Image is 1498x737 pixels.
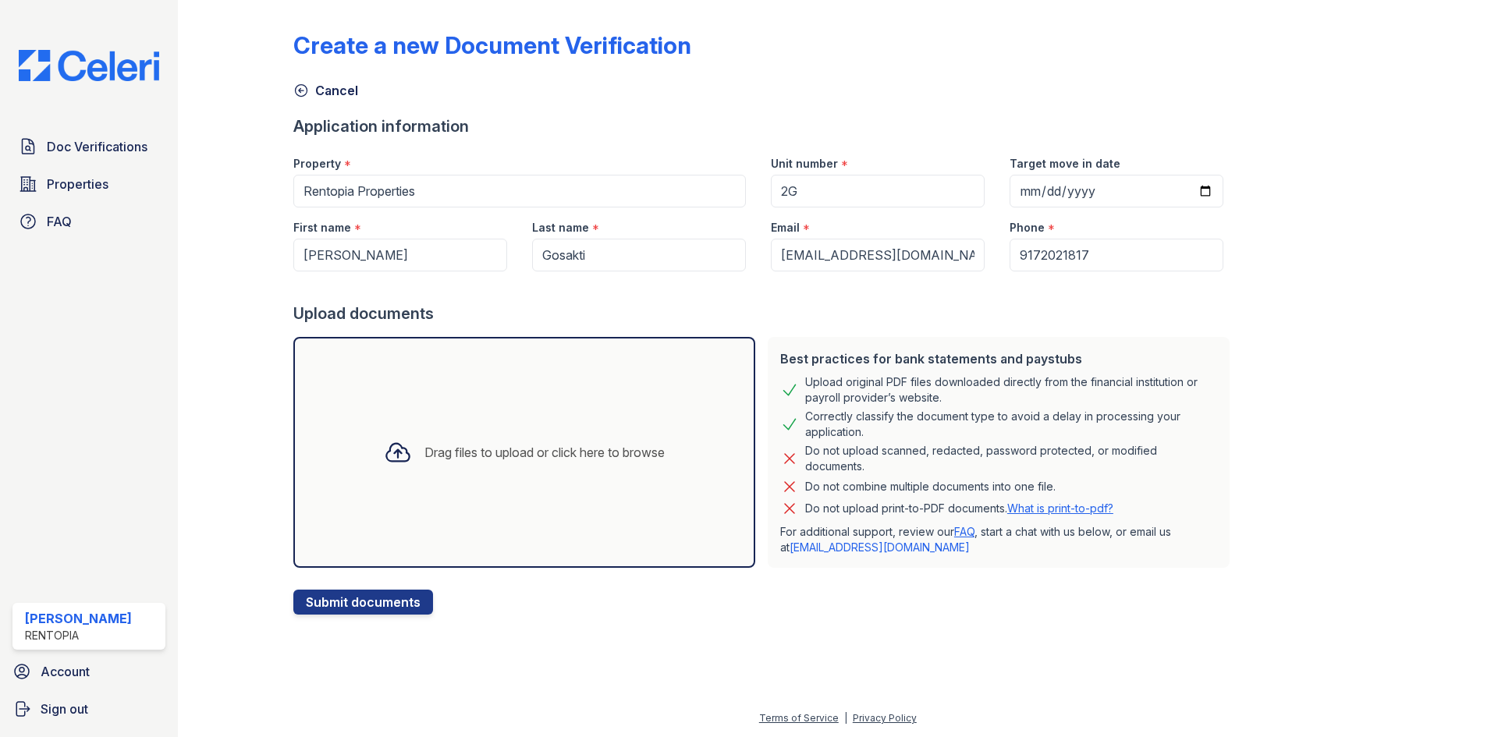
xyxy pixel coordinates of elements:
[805,501,1113,516] p: Do not upload print-to-PDF documents.
[47,175,108,193] span: Properties
[1010,156,1120,172] label: Target move in date
[41,662,90,681] span: Account
[6,50,172,81] img: CE_Logo_Blue-a8612792a0a2168367f1c8372b55b34899dd931a85d93a1a3d3e32e68fde9ad4.png
[293,31,691,59] div: Create a new Document Verification
[780,524,1217,555] p: For additional support, review our , start a chat with us below, or email us at
[771,220,800,236] label: Email
[293,303,1236,324] div: Upload documents
[790,540,970,554] a: [EMAIL_ADDRESS][DOMAIN_NAME]
[25,628,132,643] div: Rentopia
[780,349,1217,368] div: Best practices for bank statements and paystubs
[6,656,172,687] a: Account
[954,525,974,538] a: FAQ
[12,131,165,162] a: Doc Verifications
[25,609,132,628] div: [PERSON_NAME]
[853,712,917,724] a: Privacy Policy
[1010,220,1045,236] label: Phone
[424,443,665,462] div: Drag files to upload or click here to browse
[293,115,1236,137] div: Application information
[805,409,1217,440] div: Correctly classify the document type to avoid a delay in processing your application.
[1007,501,1113,515] a: What is print-to-pdf?
[293,220,351,236] label: First name
[805,374,1217,406] div: Upload original PDF files downloaded directly from the financial institution or payroll provider’...
[47,137,147,156] span: Doc Verifications
[293,590,433,615] button: Submit documents
[532,220,589,236] label: Last name
[12,206,165,237] a: FAQ
[805,477,1056,496] div: Do not combine multiple documents into one file.
[12,168,165,200] a: Properties
[47,212,72,231] span: FAQ
[6,693,172,725] a: Sign out
[759,712,839,724] a: Terms of Service
[293,81,358,100] a: Cancel
[805,443,1217,474] div: Do not upload scanned, redacted, password protected, or modified documents.
[844,712,847,724] div: |
[293,156,341,172] label: Property
[41,700,88,718] span: Sign out
[771,156,838,172] label: Unit number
